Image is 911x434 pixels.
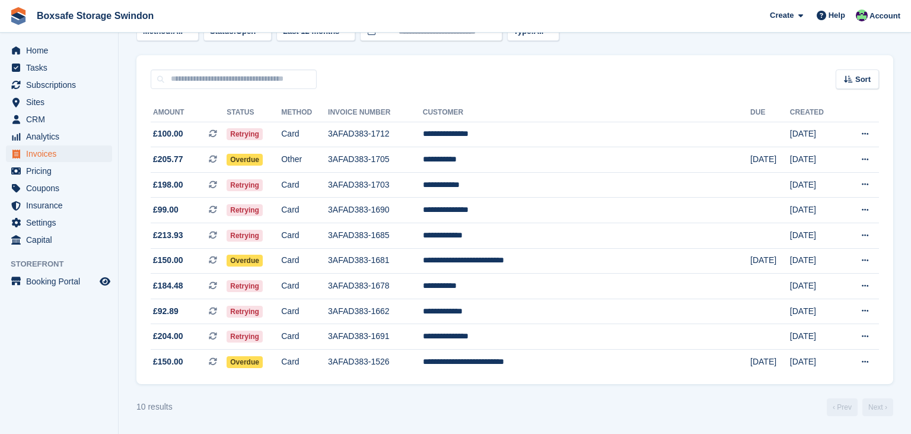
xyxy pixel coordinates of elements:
span: Sort [855,74,871,85]
a: menu [6,232,112,248]
a: menu [6,111,112,128]
td: [DATE] [790,198,842,223]
td: 3AFAD383-1691 [328,324,423,350]
span: Create [770,9,794,21]
a: menu [6,145,112,162]
span: £205.77 [153,153,183,166]
a: menu [6,273,112,290]
span: Capital [26,232,97,248]
img: stora-icon-8386f47178a22dfd0bd8f6a31ec36ba5ce8667c1dd55bd0f319d3a0aa187defe.svg [9,7,27,25]
span: Retrying [227,204,263,216]
span: Coupons [26,180,97,197]
td: [DATE] [750,350,790,375]
span: Settings [26,214,97,231]
img: Kim Virabi [856,9,868,21]
span: Overdue [227,356,263,368]
td: 3AFAD383-1678 [328,274,423,299]
span: Retrying [227,306,263,318]
nav: Page [824,398,896,416]
span: CRM [26,111,97,128]
span: Retrying [227,128,263,140]
td: 3AFAD383-1712 [328,122,423,147]
th: Due [750,103,790,122]
span: Subscriptions [26,77,97,93]
td: [DATE] [750,147,790,173]
td: [DATE] [790,172,842,198]
span: £150.00 [153,254,183,267]
td: Card [281,350,328,375]
th: Amount [151,103,227,122]
span: Booking Portal [26,273,97,290]
td: 3AFAD383-1705 [328,147,423,173]
a: menu [6,94,112,110]
td: 3AFAD383-1703 [328,172,423,198]
span: Invoices [26,145,97,162]
th: Customer [423,103,750,122]
td: Card [281,299,328,324]
span: £204.00 [153,330,183,343]
span: Overdue [227,255,263,267]
td: [DATE] [790,274,842,299]
a: menu [6,163,112,179]
span: Account [869,10,900,22]
td: [DATE] [790,248,842,274]
td: Card [281,223,328,249]
span: £150.00 [153,356,183,368]
span: Retrying [227,331,263,343]
td: 3AFAD383-1681 [328,248,423,274]
a: Next [862,398,893,416]
span: Overdue [227,154,263,166]
span: Help [829,9,845,21]
td: Card [281,122,328,147]
span: Retrying [227,179,263,191]
td: [DATE] [790,324,842,350]
span: £198.00 [153,179,183,191]
td: 3AFAD383-1690 [328,198,423,223]
th: Method [281,103,328,122]
span: Retrying [227,280,263,292]
a: menu [6,42,112,59]
td: [DATE] [790,299,842,324]
a: menu [6,197,112,214]
td: Card [281,248,328,274]
th: Status [227,103,281,122]
span: £213.93 [153,229,183,242]
span: £184.48 [153,280,183,292]
th: Invoice Number [328,103,423,122]
a: menu [6,128,112,145]
td: Card [281,198,328,223]
td: 3AFAD383-1685 [328,223,423,249]
a: menu [6,214,112,231]
td: [DATE] [750,248,790,274]
td: [DATE] [790,350,842,375]
span: Insurance [26,197,97,214]
span: Home [26,42,97,59]
span: Tasks [26,59,97,76]
span: £92.89 [153,305,179,318]
div: 10 results [136,401,173,413]
a: Boxsafe Storage Swindon [32,6,158,26]
td: [DATE] [790,223,842,249]
a: menu [6,77,112,93]
span: Pricing [26,163,97,179]
td: Other [281,147,328,173]
span: Storefront [11,258,118,270]
td: [DATE] [790,122,842,147]
a: menu [6,59,112,76]
a: Preview store [98,274,112,289]
td: 3AFAD383-1662 [328,299,423,324]
td: Card [281,324,328,350]
span: £99.00 [153,204,179,216]
td: Card [281,274,328,299]
th: Created [790,103,842,122]
td: 3AFAD383-1526 [328,350,423,375]
td: Card [281,172,328,198]
a: menu [6,180,112,197]
span: Sites [26,94,97,110]
a: Previous [827,398,858,416]
span: Analytics [26,128,97,145]
td: [DATE] [790,147,842,173]
span: Retrying [227,230,263,242]
span: £100.00 [153,128,183,140]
